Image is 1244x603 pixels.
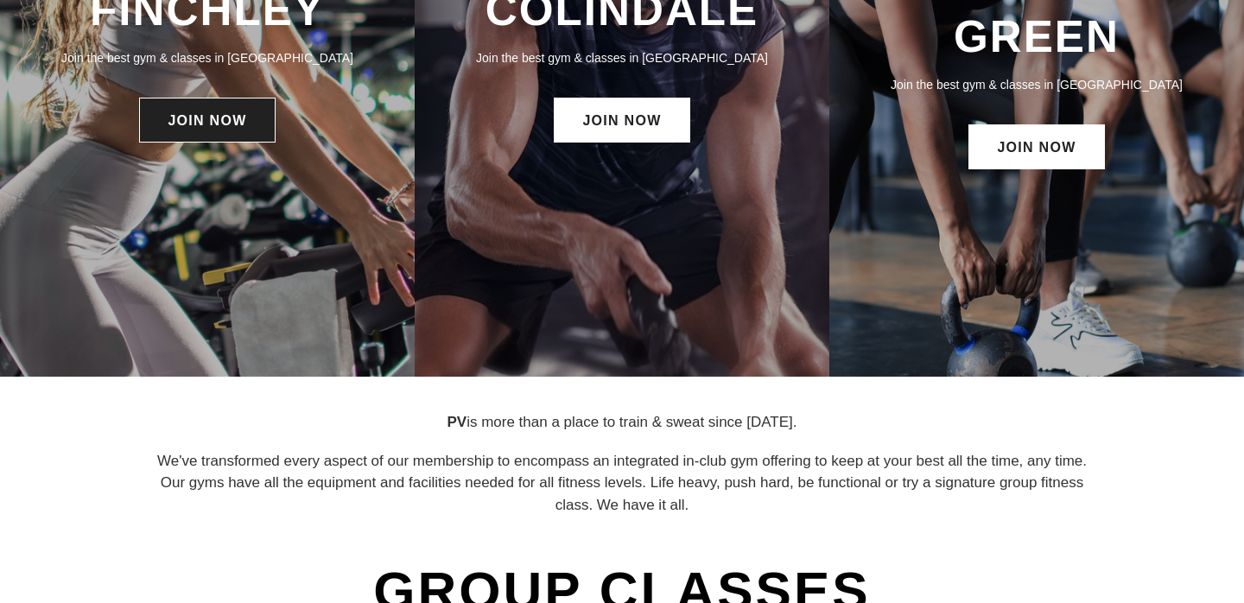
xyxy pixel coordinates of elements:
[968,124,1104,169] a: JOIN NOW: Palmers Green Membership
[17,48,397,67] p: Join the best gym & classes in [GEOGRAPHIC_DATA]
[151,411,1093,434] p: is more than a place to train & sweat since [DATE].
[447,414,466,430] strong: PV
[847,75,1227,94] p: Join the best gym & classes in [GEOGRAPHIC_DATA]
[432,48,812,67] p: Join the best gym & classes in [GEOGRAPHIC_DATA]
[151,450,1093,517] p: We've transformed every aspect of our membership to encompass an integrated in-club gym offering ...
[554,98,689,143] a: JOIN NOW: Colindale Membership
[139,98,275,143] a: JOIN NOW: Finchley Membership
